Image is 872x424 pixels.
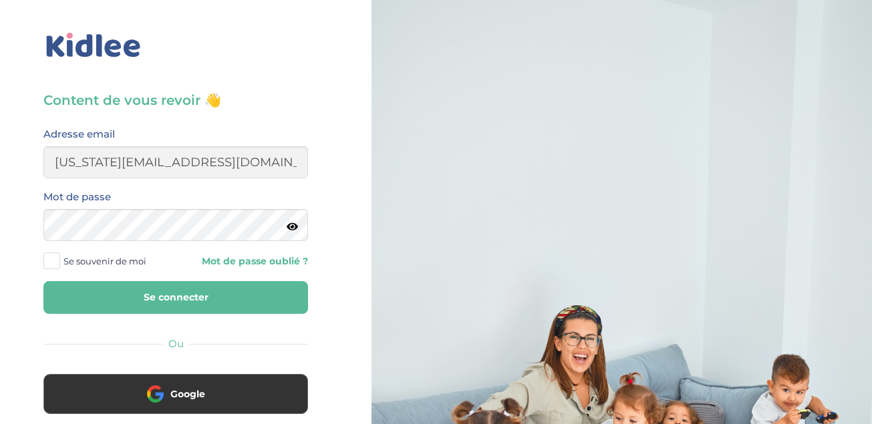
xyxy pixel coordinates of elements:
span: Se souvenir de moi [63,252,146,270]
label: Adresse email [43,126,115,143]
a: Mot de passe oublié ? [186,255,308,268]
button: Se connecter [43,281,308,314]
button: Google [43,374,308,414]
span: Ou [168,337,184,350]
input: Email [43,146,308,178]
img: google.png [147,385,164,402]
img: logo_kidlee_bleu [43,30,144,61]
span: Google [170,387,205,401]
h3: Content de vous revoir 👋 [43,91,308,110]
a: Google [43,397,308,409]
label: Mot de passe [43,188,111,206]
